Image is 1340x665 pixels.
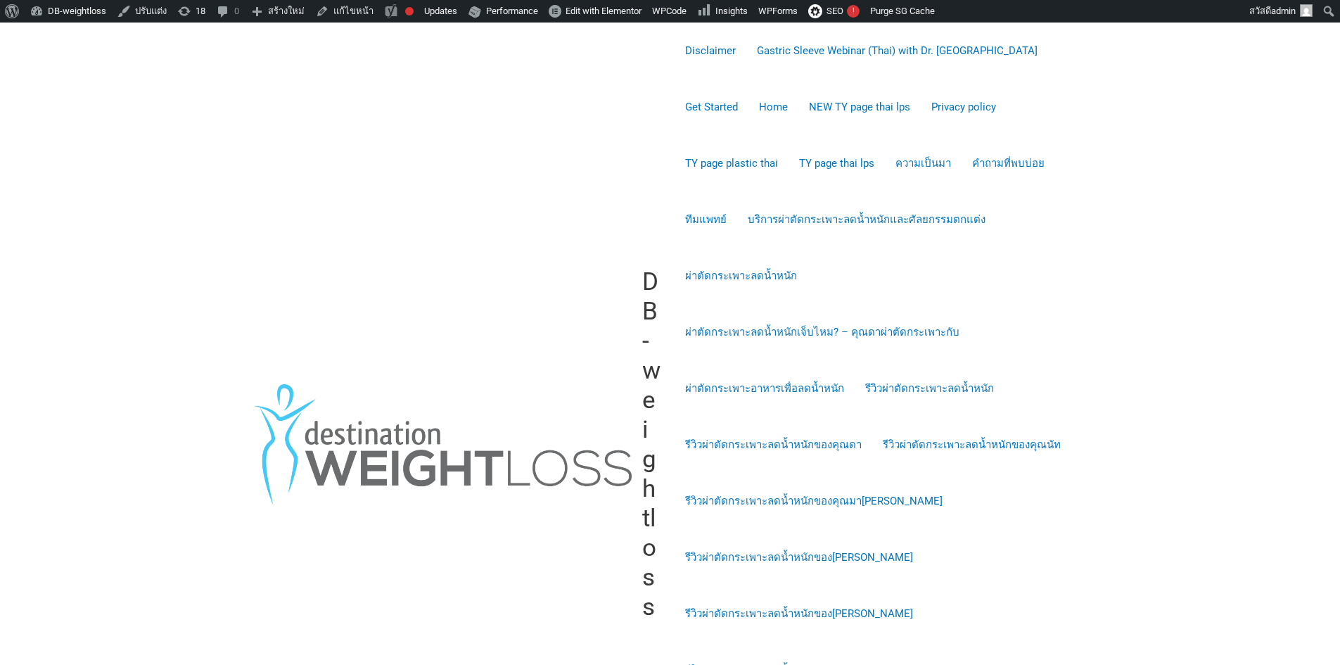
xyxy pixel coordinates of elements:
a: DB-weightloss [642,267,661,621]
span: SEO [827,6,843,16]
a: ผ่าตัดกระเพาะลดน้ำหนัก [675,248,808,304]
img: DB-weightloss [248,384,632,505]
a: ผ่าตัดกระเพาะลดน้ำหนักเจ็บไหม? – คุณดาผ่าตัดกระเพาะกับ [675,304,970,360]
a: รีวิวผ่าตัดกระเพาะลดน้ำหนักของ[PERSON_NAME] [675,529,924,585]
a: รีวิวผ่าตัดกระเพาะลดน้ำหนักของคุณดา [675,417,872,473]
a: ผ่าตัดกระเพาะอาหารเพื่อลดน้ำหนัก [675,360,855,417]
a: TY page thai lps [789,135,885,191]
div: Focus keyphrase not set [405,7,414,15]
a: รีวิวผ่าตัดกระเพาะลดน้ำหนักของคุณมา[PERSON_NAME] [675,473,953,529]
a: Disclaimer [675,23,746,79]
a: ความเป็นมา [885,135,962,191]
span: admin [1271,6,1296,16]
a: บริการผ่าตัดกระเพาะลดน้ำหนักและศัลยกรรมตกแต่ง [737,191,996,248]
a: Home [748,79,798,135]
a: รีวิวผ่าตัดกระเพาะลดน้ำหนัก [855,360,1004,417]
a: รีวิวผ่าตัดกระเพาะลดน้ำหนักของคุณนัท [872,417,1071,473]
a: Get Started [675,79,748,135]
a: คำถามที่พบบ่อย [962,135,1055,191]
a: Gastric Sleeve Webinar (Thai) with Dr. [GEOGRAPHIC_DATA] [746,23,1048,79]
a: TY page plastic thai [675,135,789,191]
a: รีวิวผ่าตัดกระเพาะลดน้ำหนักของ[PERSON_NAME] [675,585,924,642]
a: NEW TY page thai lps [798,79,921,135]
a: ทีมแพทย์ [675,191,737,248]
div: ! [847,5,860,18]
a: Privacy policy [921,79,1007,135]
